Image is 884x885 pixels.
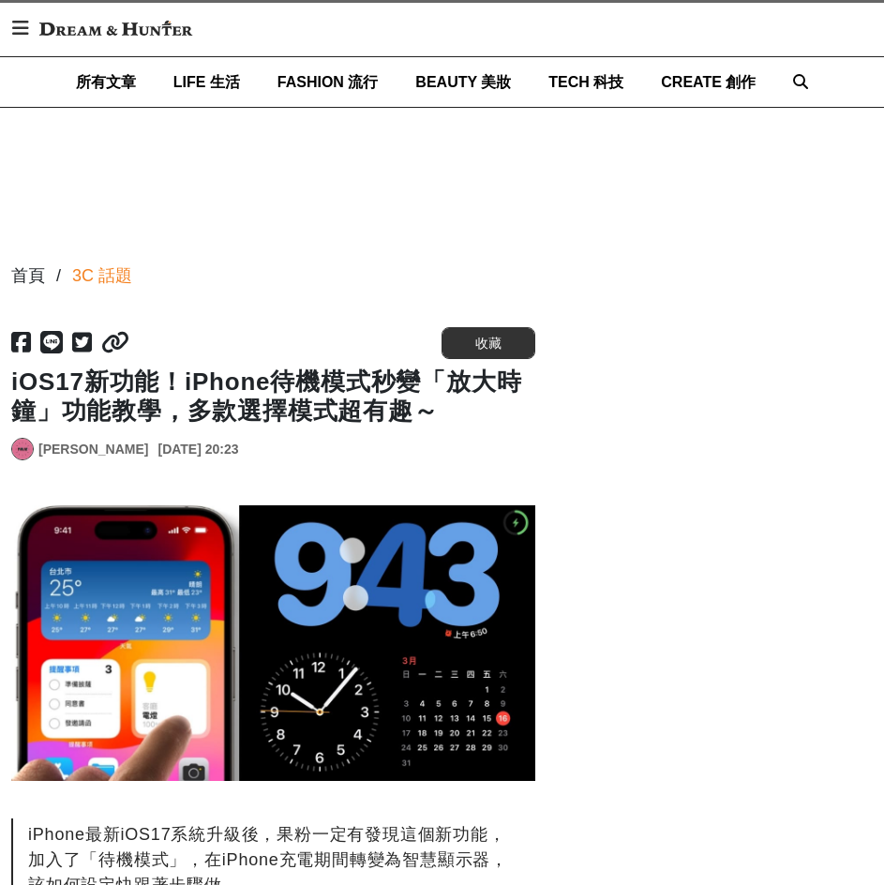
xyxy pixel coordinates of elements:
a: CREATE 創作 [661,57,756,107]
div: [DATE] 20:23 [157,440,238,459]
img: Avatar [12,439,33,459]
a: Avatar [11,438,34,460]
a: TECH 科技 [548,57,623,107]
button: 收藏 [442,327,535,359]
span: BEAUTY 美妝 [415,74,511,90]
img: iOS17新功能！iPhone待機模式秒變「放大時鐘」功能教學，多款選擇模式超有趣～ [11,505,535,780]
span: FASHION 流行 [277,74,379,90]
div: 首頁 [11,263,45,289]
a: BEAUTY 美妝 [415,57,511,107]
span: TECH 科技 [548,74,623,90]
a: LIFE 生活 [173,57,240,107]
a: [PERSON_NAME] [38,440,148,459]
span: CREATE 創作 [661,74,756,90]
a: 3C 話題 [72,263,132,289]
img: Dream & Hunter [30,11,202,45]
span: LIFE 生活 [173,74,240,90]
a: 所有文章 [76,57,136,107]
a: FASHION 流行 [277,57,379,107]
span: 所有文章 [76,74,136,90]
div: / [56,263,61,289]
h1: iOS17新功能！iPhone待機模式秒變「放大時鐘」功能教學，多款選擇模式超有趣～ [11,367,535,426]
